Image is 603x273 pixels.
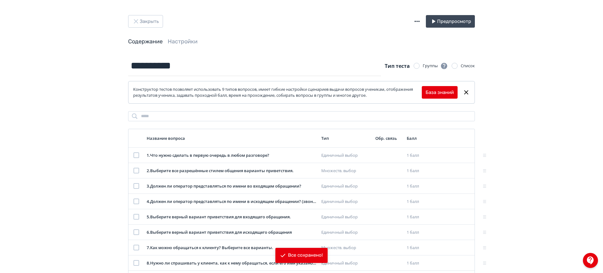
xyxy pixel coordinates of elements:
[147,245,316,251] div: 7 . Как можно обращаться к клиенту? Выберите все варианты.
[321,199,370,205] div: Единичный выбор
[407,183,430,189] div: 1 балл
[321,135,370,141] div: Тип
[321,229,370,236] div: Единичный выбор
[461,63,475,69] div: Список
[321,245,370,251] div: Множеств. выбор
[147,214,316,220] div: 5 . Выберите верный вариант приветствия для входящего обращения.
[147,229,316,236] div: 6 . Выберите верный вариант приветствия для исходящего обращения
[407,135,430,141] div: Балл
[147,135,316,141] div: Название вопроса
[128,15,163,28] button: Закрыть
[423,62,448,70] div: Группы
[426,15,475,28] button: Предпросмотр
[385,63,410,69] span: Тип теста
[407,168,430,174] div: 1 балл
[147,152,316,159] div: 1 . Что нужно сделать в первую очередь в любом разговоре?
[422,86,458,99] button: База знаний
[375,135,402,141] div: Обр. связь
[321,260,370,266] div: Единичный выбор
[407,199,430,205] div: 1 балл
[147,183,316,189] div: 3 . Должен ли оператор представляться по имени во входящем обращении?
[321,152,370,159] div: Единичный выбор
[426,89,454,96] a: База знаний
[133,86,422,99] div: Конструктор тестов позволяет использовать 9 типов вопросов, имеет гибкие настройки сценариев выда...
[321,168,370,174] div: Множеств. выбор
[407,152,430,159] div: 1 балл
[407,214,430,220] div: 1 балл
[407,260,430,266] div: 1 балл
[321,214,370,220] div: Единичный выбор
[147,199,316,205] div: 4 . Должен ли оператор представляться по имени в исходящем обращении? (звонок клиенту / курьеру /...
[288,252,323,259] div: Все сохранено!
[147,168,316,174] div: 2 . Выберите все разрешённые стилем общения варианты приветствия.
[147,260,316,266] div: 8 . Нужно ли спрашивать у клиента, как к нему обращаться, если его имя указано в ПО?
[168,38,198,45] a: Настройки
[128,38,163,45] a: Содержание
[407,245,430,251] div: 1 балл
[321,183,370,189] div: Единичный выбор
[407,229,430,236] div: 1 балл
